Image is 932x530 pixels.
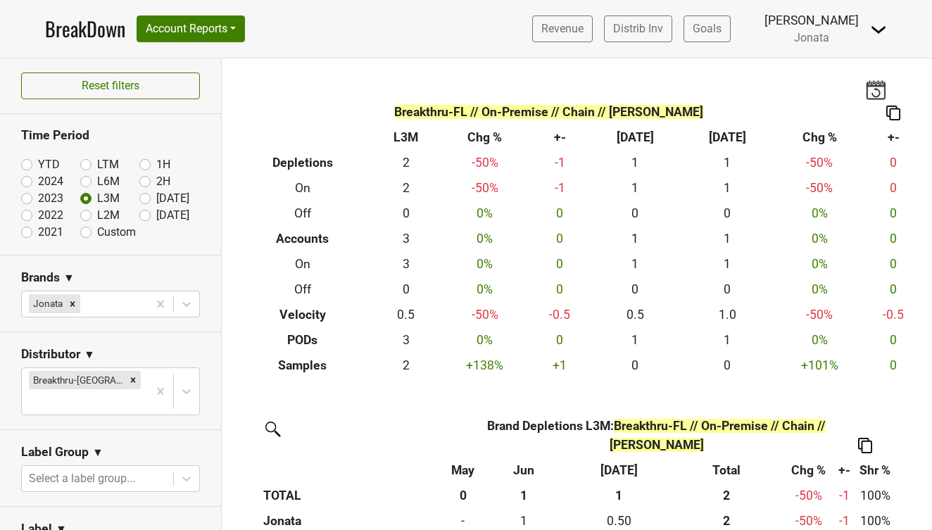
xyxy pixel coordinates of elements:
img: Dropdown Menu [870,21,887,38]
td: 0 [373,201,439,227]
td: 1 [589,327,681,353]
td: 0 [866,151,921,176]
th: &nbsp;: activate to sort column ascending [260,458,448,483]
span: ▼ [84,346,95,363]
td: 1 [681,151,774,176]
img: last_updated_date [865,80,886,99]
h3: Label Group [21,445,89,460]
label: L6M [97,173,120,190]
div: Remove Jonata [65,294,80,313]
label: YTD [38,156,60,173]
td: 0 % [439,227,531,252]
td: 0 [531,227,589,252]
th: [DATE] [681,125,774,151]
th: Off [232,277,373,302]
label: 2023 [38,190,63,207]
td: -50 % [774,176,866,201]
a: Distrib Inv [604,15,672,42]
div: Jonata [29,294,65,313]
th: On [232,176,373,201]
th: L3M [373,125,439,151]
td: 0 % [774,252,866,277]
img: Copy to clipboard [886,106,900,120]
div: Remove Breakthru-FL [125,371,141,389]
td: 3 [373,252,439,277]
img: Copy to clipboard [858,438,872,453]
th: Total: activate to sort column ascending [669,458,783,483]
td: +138 % [439,353,531,378]
td: 0 [681,277,774,302]
td: 1 [589,227,681,252]
label: 2H [156,173,170,190]
th: On [232,252,373,277]
td: +101 % [774,353,866,378]
h3: Time Period [21,128,200,143]
td: 0 % [774,327,866,353]
td: 0 [866,227,921,252]
td: 2 [373,176,439,201]
label: Custom [97,224,136,241]
th: Accounts [232,227,373,252]
span: Jonata [794,31,829,44]
div: 1 [482,512,565,530]
td: 0 [589,201,681,227]
td: 0 [531,327,589,353]
td: 0.5 [589,302,681,327]
td: 0 [681,201,774,227]
td: 0 % [774,227,866,252]
td: -0.5 [531,302,589,327]
th: 0 [447,483,479,508]
td: 0 % [439,201,531,227]
td: 3 [373,227,439,252]
td: 0 % [774,277,866,302]
td: 100% [855,483,896,508]
span: -1 [839,488,850,503]
th: [DATE] [589,125,681,151]
th: PODs [232,327,373,353]
td: -50 % [774,302,866,327]
div: Breakthru-[GEOGRAPHIC_DATA] [29,371,125,389]
th: Brand Depletions L3M : [479,413,834,457]
th: +- [866,125,921,151]
span: Breakthru-FL // On-Premise // Chain // [PERSON_NAME] [394,105,703,119]
td: 1 [589,252,681,277]
span: -50% [795,488,822,503]
label: 1H [156,156,170,173]
td: 1 [681,227,774,252]
td: 0 [531,252,589,277]
div: 0.50 [572,512,666,530]
td: 2 [373,353,439,378]
button: Account Reports [137,15,245,42]
label: [DATE] [156,190,189,207]
td: 0.5 [373,302,439,327]
th: TOTAL [260,483,448,508]
td: 0 [531,201,589,227]
img: filter [260,417,283,439]
td: -50 % [439,151,531,176]
td: 1 [589,176,681,201]
th: 1 [479,483,568,508]
th: Jun: activate to sort column ascending [479,458,568,483]
td: 0 [866,327,921,353]
td: -50 % [439,176,531,201]
td: 0 % [439,327,531,353]
td: 0 [589,277,681,302]
label: L3M [97,190,120,207]
td: +1 [531,353,589,378]
td: 1 [681,252,774,277]
td: 0 [866,201,921,227]
th: May: activate to sort column ascending [447,458,479,483]
label: [DATE] [156,207,189,224]
th: +-: activate to sort column ascending [834,458,854,483]
td: 3 [373,327,439,353]
td: -50 % [439,302,531,327]
td: 0 [866,353,921,378]
th: Shr %: activate to sort column ascending [855,458,896,483]
th: Chg %: activate to sort column ascending [783,458,834,483]
span: Breakthru-FL // On-Premise // Chain // [PERSON_NAME] [610,419,826,451]
th: Off [232,201,373,227]
div: 2 [673,512,779,530]
td: 0 [866,277,921,302]
td: 0 [681,353,774,378]
td: 0 % [439,252,531,277]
